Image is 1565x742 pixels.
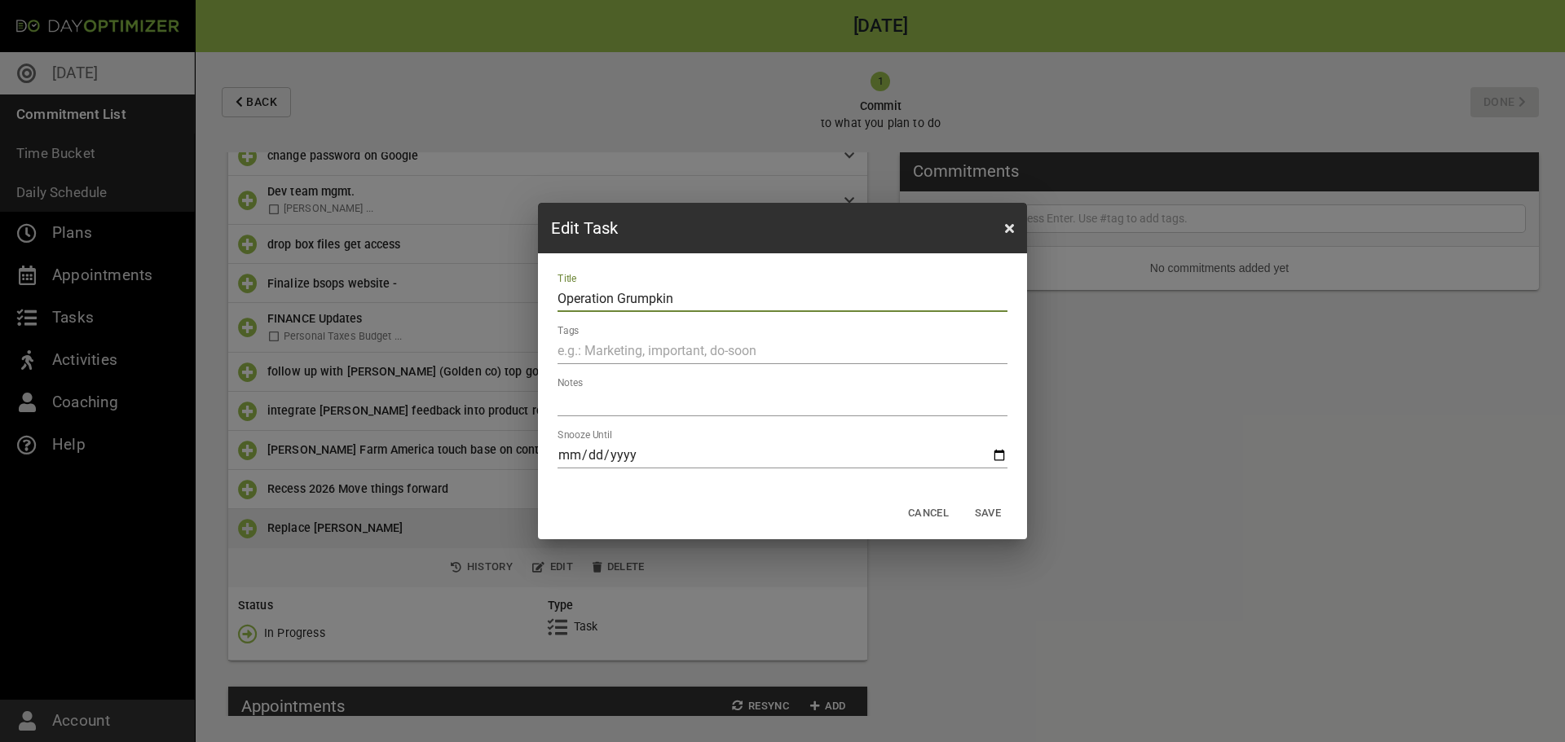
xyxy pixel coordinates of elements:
span: Cancel [908,504,949,523]
span: Save [968,504,1007,523]
label: Notes [558,379,583,389]
label: Tags [558,327,579,336]
input: e.g. 2020-10-31, Oct 31, 2020 [558,442,1007,468]
input: e.g.: Marketing, important, do-soon [558,338,1007,364]
label: Title [558,274,576,284]
button: Save [962,501,1014,526]
h3: Edit Task [551,216,618,240]
button: Cancel [902,501,955,526]
label: Snooze Until [558,431,612,441]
